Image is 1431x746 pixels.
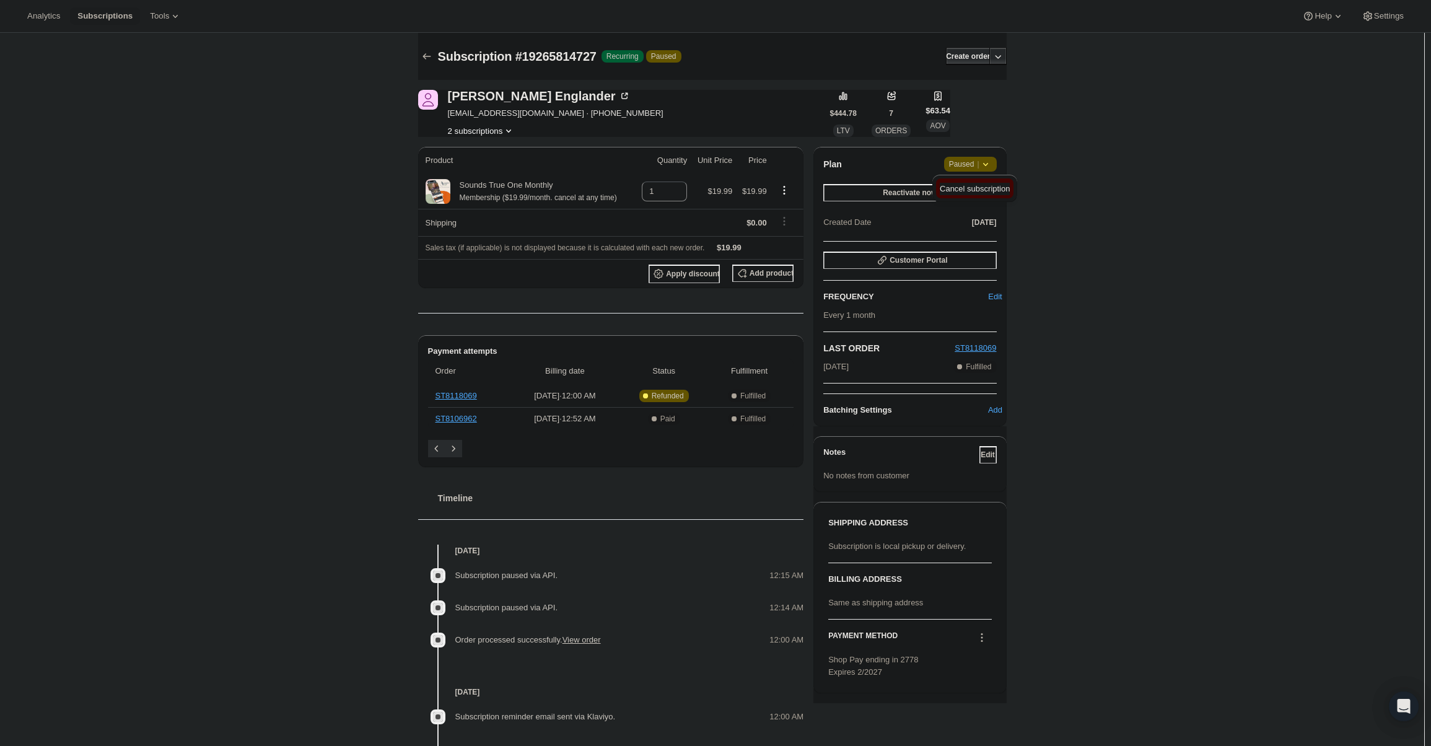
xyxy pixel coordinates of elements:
button: Product actions [448,125,515,137]
h2: Timeline [438,492,804,504]
th: Unit Price [691,147,736,174]
a: ST8118069 [955,343,996,353]
span: Customer Portal [890,255,947,265]
button: Reactivate now [823,184,996,201]
h3: PAYMENT METHOD [828,631,898,647]
button: Add [987,400,1004,420]
span: Subscription reminder email sent via Klaviyo. [455,712,616,721]
button: Cancel subscription [936,178,1013,198]
span: 12:00 AM [769,634,803,646]
span: ORDERS [875,126,907,135]
span: Created Date [823,216,871,229]
span: Subscription paused via API. [455,571,558,580]
span: Help [1315,11,1331,21]
button: Edit [979,446,997,463]
button: Product actions [774,183,794,197]
span: 12:14 AM [769,602,803,614]
button: Analytics [20,7,68,25]
span: Fulfilled [740,414,766,424]
button: Subscriptions [70,7,140,25]
span: Analytics [27,11,60,21]
h2: Payment attempts [428,345,794,358]
span: [EMAIL_ADDRESS][DOMAIN_NAME] · [PHONE_NUMBER] [448,107,663,120]
span: 7 [889,108,893,118]
span: Billing date [514,365,615,377]
h4: [DATE] [418,545,804,557]
button: Settings [1354,7,1411,25]
h6: Batching Settings [823,404,994,416]
button: Edit [987,287,1004,307]
button: $444.78 [830,105,857,122]
button: Subscriptions [418,48,435,65]
button: Customer Portal [823,252,996,269]
span: Paused [949,158,992,170]
span: Every 1 month [823,310,875,320]
span: Subscription is local pickup or delivery. [828,542,966,551]
button: Shipping actions [774,214,794,228]
span: Refunded [652,391,684,401]
h3: BILLING ADDRESS [828,573,991,586]
span: [DATE] [823,361,849,373]
nav: Pagination [428,440,794,457]
span: Fulfillment [712,365,786,377]
div: Sounds True One Monthly [450,179,617,204]
span: LTV [837,126,850,135]
span: Add product [750,268,794,278]
h3: SHIPPING ADDRESS [828,517,991,529]
span: Reactivate now [883,188,937,198]
a: ST8106962 [435,414,477,423]
span: Fulfilled [740,391,766,401]
h2: FREQUENCY [823,291,994,303]
span: Arlene Englander [418,90,438,110]
img: product img [426,179,450,204]
span: Create order [946,51,990,61]
span: $0.00 [746,218,767,227]
h2: Plan [823,158,842,170]
h3: Notes [823,446,979,463]
span: Subscription paused via API. [455,603,558,612]
span: Edit [981,450,995,460]
button: Create order [946,48,990,65]
div: Open Intercom Messenger [1389,691,1419,721]
span: Paused [651,51,676,61]
span: Sales tax (if applicable) is not displayed because it is calculated with each new order. [426,244,705,252]
button: 7 [883,105,900,122]
span: $19.99 [708,186,733,196]
span: Recurring [606,51,639,61]
span: $444.78 [830,108,857,118]
span: | [977,159,979,169]
th: Price [736,147,770,174]
span: $19.99 [717,243,742,252]
th: Product [418,147,635,174]
button: Tools [142,7,189,25]
a: View order [562,635,601,644]
span: No notes from customer [823,471,909,480]
th: Order [428,358,511,385]
span: Tools [150,11,169,21]
span: Status [623,365,705,377]
span: Paid [660,414,675,424]
span: Edit [988,291,1002,303]
span: [DATE] · 12:52 AM [514,413,615,425]
button: Add product [732,265,794,282]
span: AOV [930,121,945,130]
span: Settings [1374,11,1404,21]
button: Help [1295,7,1351,25]
span: 12:15 AM [769,569,803,582]
button: ST8118069 [955,342,996,354]
span: $19.99 [742,186,767,196]
small: Membership ($19.99/month. cancel at any time) [460,193,617,202]
span: 12:00 AM [769,711,803,723]
span: Add [988,404,1002,416]
span: Apply discount [666,269,720,279]
a: ST8118069 [435,391,477,400]
span: Subscription #19265814727 [438,50,597,63]
h4: [DATE] [418,686,804,698]
span: [DATE] [972,217,997,227]
span: Shop Pay ending in 2778 Expires 2/2027 [828,655,918,677]
span: Fulfilled [966,362,991,372]
th: Quantity [634,147,691,174]
span: $63.54 [926,105,950,117]
th: Shipping [418,209,635,236]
